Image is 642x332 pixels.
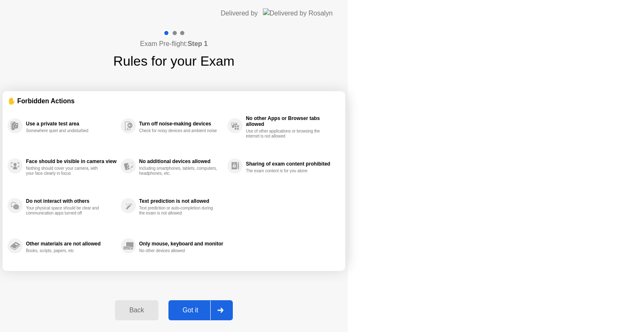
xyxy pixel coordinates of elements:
[26,241,117,247] div: Other materials are not allowed
[26,206,105,216] div: Your physical space should be clear and communication apps turned off
[8,96,340,106] div: ✋ Forbidden Actions
[113,51,234,71] h1: Rules for your Exam
[139,206,218,216] div: Text prediction or auto-completion during the exam is not allowed
[263,8,333,18] img: Delivered by Rosalyn
[139,241,223,247] div: Only mouse, keyboard and monitor
[139,121,223,127] div: Turn off noise-making devices
[26,166,105,176] div: Nothing should cover your camera, with your face clearly in focus
[140,39,208,49] h4: Exam Pre-flight:
[168,300,233,320] button: Got it
[246,115,336,127] div: No other Apps or Browser tabs allowed
[246,129,325,139] div: Use of other applications or browsing the internet is not allowed
[117,306,155,314] div: Back
[171,306,210,314] div: Got it
[115,300,158,320] button: Back
[26,121,117,127] div: Use a private test area
[26,128,105,133] div: Somewhere quiet and undisturbed
[139,166,218,176] div: Including smartphones, tablets, computers, headphones, etc.
[188,40,208,47] b: Step 1
[139,158,223,164] div: No additional devices allowed
[246,169,325,174] div: The exam content is for you alone
[139,198,223,204] div: Text prediction is not allowed
[246,161,336,167] div: Sharing of exam content prohibited
[26,248,105,253] div: Books, scripts, papers, etc
[221,8,258,18] div: Delivered by
[139,128,218,133] div: Check for noisy devices and ambient noise
[26,158,117,164] div: Face should be visible in camera view
[26,198,117,204] div: Do not interact with others
[139,248,218,253] div: No other devices allowed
